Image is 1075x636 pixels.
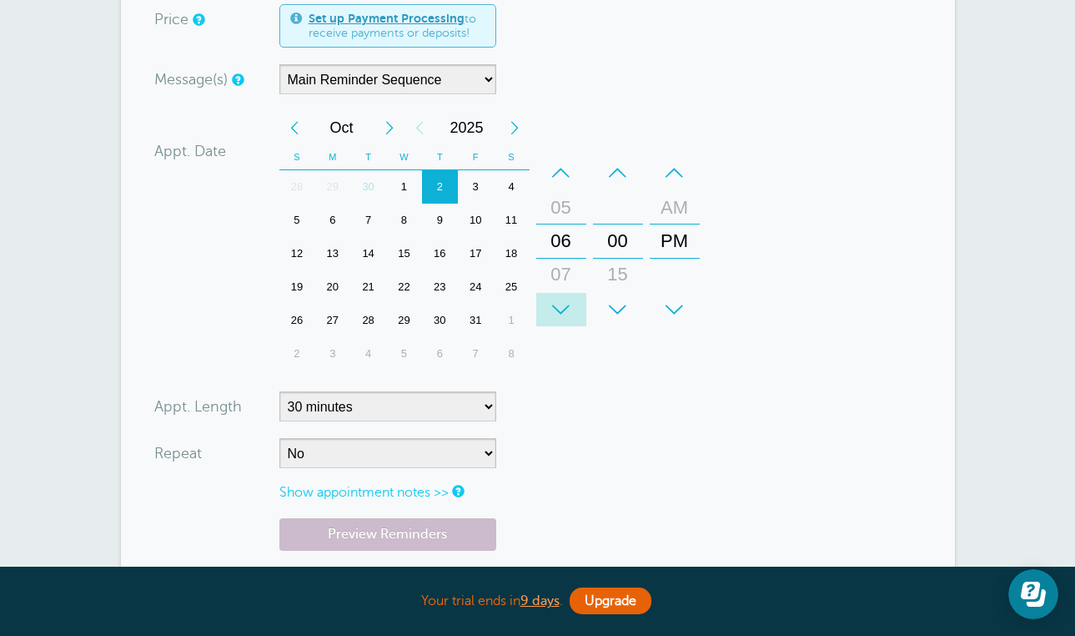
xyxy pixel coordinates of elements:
div: PM [655,225,695,258]
div: 30 [422,304,458,337]
div: 5 [386,337,422,371]
a: Preview Reminders [279,518,496,551]
th: T [422,144,458,170]
label: Price [154,12,188,27]
div: 30 [350,170,386,204]
label: Repeat [154,446,202,461]
div: 31 [458,304,494,337]
span: October [309,111,374,144]
div: 5 [279,204,315,237]
div: Thursday, October 30 [422,304,458,337]
div: 7 [350,204,386,237]
div: Your trial ends in . [121,583,955,619]
div: 00 [598,225,638,258]
th: F [458,144,494,170]
div: 26 [279,304,315,337]
div: 14 [350,237,386,270]
div: 29 [314,170,350,204]
div: Thursday, October 23 [422,270,458,304]
div: 08 [541,291,581,325]
div: Tuesday, October 14 [350,237,386,270]
div: Sunday, November 2 [279,337,315,371]
div: Previous Year [404,111,435,144]
iframe: Resource center [1008,569,1058,619]
a: An optional price for the appointment. If you set a price, you can include a payment link in your... [193,14,203,25]
div: Saturday, October 11 [494,204,530,237]
div: Monday, September 29 [314,170,350,204]
div: 18 [494,237,530,270]
div: Today, Tuesday, September 30 [350,170,386,204]
div: Monday, November 3 [314,337,350,371]
div: Wednesday, November 5 [386,337,422,371]
div: Hours [536,156,586,326]
a: Simple templates and custom messages will use the reminder schedule set under Settings > Reminder... [232,74,242,85]
div: 12 [279,237,315,270]
a: Notes are for internal use only, and are not visible to your clients. [452,486,462,497]
div: 8 [386,204,422,237]
th: S [494,144,530,170]
div: Saturday, November 8 [494,337,530,371]
div: 6 [314,204,350,237]
div: 28 [350,304,386,337]
div: 4 [494,170,530,204]
div: 25 [494,270,530,304]
div: Saturday, October 25 [494,270,530,304]
th: T [350,144,386,170]
div: 24 [458,270,494,304]
div: Thursday, October 16 [422,237,458,270]
div: Thursday, November 6 [422,337,458,371]
div: 30 [598,291,638,325]
div: 7 [458,337,494,371]
div: Monday, October 13 [314,237,350,270]
a: Show appointment notes >> [279,485,449,500]
div: 15 [598,258,638,291]
div: 15 [386,237,422,270]
div: Saturday, October 18 [494,237,530,270]
a: Upgrade [570,588,651,614]
div: 11 [494,204,530,237]
div: 6 [422,337,458,371]
th: W [386,144,422,170]
div: 9 [422,204,458,237]
div: 16 [422,237,458,270]
div: Thursday, October 2 [422,170,458,204]
span: to receive payments or deposits! [309,12,485,41]
div: Sunday, October 5 [279,204,315,237]
div: 3 [458,170,494,204]
div: 28 [279,170,315,204]
div: 27 [314,304,350,337]
div: 3 [314,337,350,371]
div: 23 [422,270,458,304]
th: M [314,144,350,170]
div: 22 [386,270,422,304]
div: 29 [386,304,422,337]
div: 20 [314,270,350,304]
div: 21 [350,270,386,304]
div: Monday, October 27 [314,304,350,337]
div: 1 [386,170,422,204]
div: 19 [279,270,315,304]
a: Set up Payment Processing [309,12,465,25]
label: Appt. Length [154,399,242,414]
div: Next Month [374,111,404,144]
th: S [279,144,315,170]
div: 06 [541,225,581,258]
label: Message(s) [154,72,228,87]
div: Tuesday, October 7 [350,204,386,237]
div: Friday, October 10 [458,204,494,237]
div: 05 [541,191,581,225]
a: 9 days [520,593,560,608]
div: Sunday, October 12 [279,237,315,270]
div: Tuesday, November 4 [350,337,386,371]
div: 1 [494,304,530,337]
div: Saturday, October 4 [494,170,530,204]
label: Appt. Date [154,144,226,159]
div: Friday, October 31 [458,304,494,337]
div: Next Year [500,111,530,144]
div: Wednesday, October 29 [386,304,422,337]
div: AM [655,191,695,225]
div: Thursday, October 9 [422,204,458,237]
div: Minutes [593,156,643,326]
div: Friday, October 17 [458,237,494,270]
